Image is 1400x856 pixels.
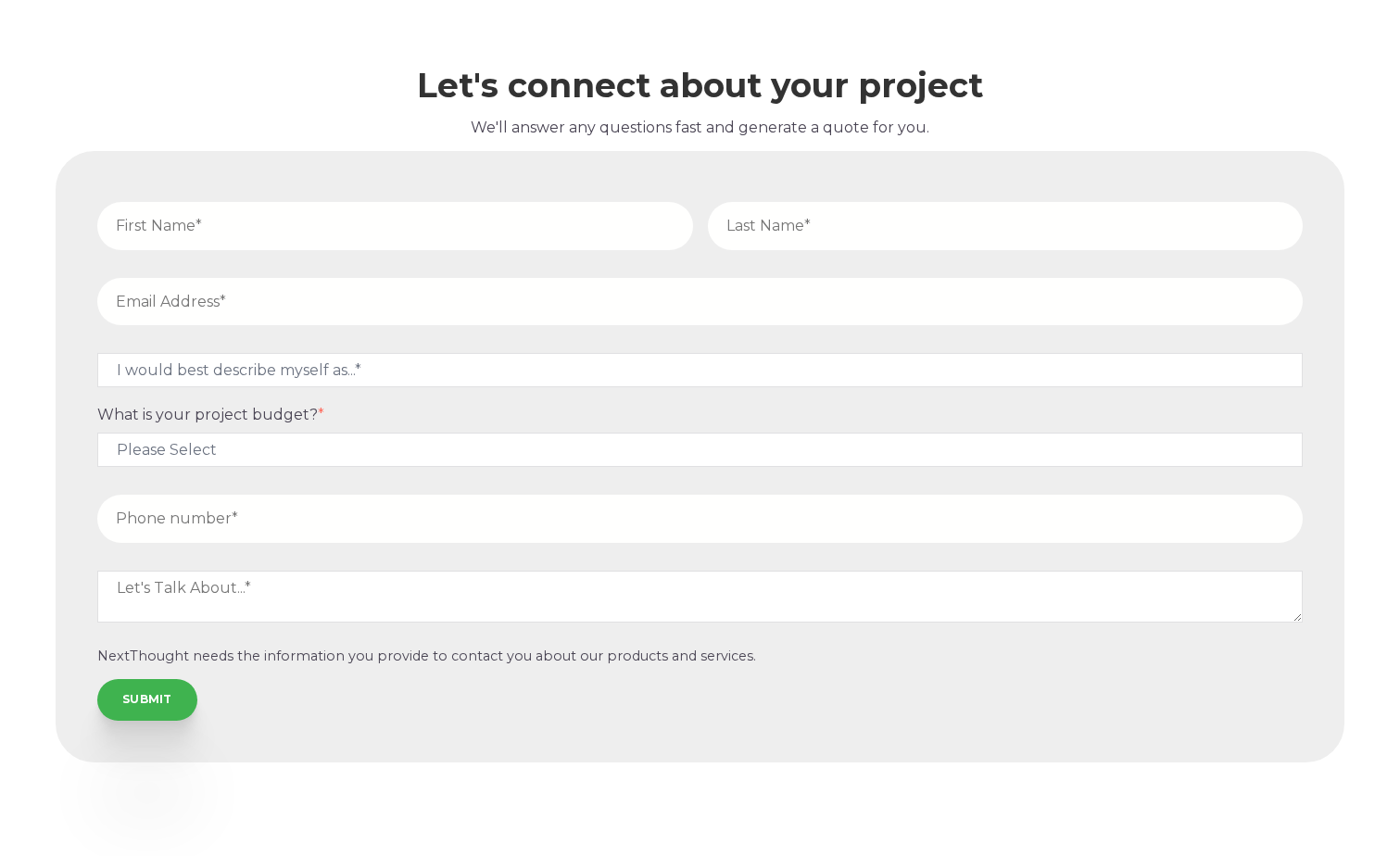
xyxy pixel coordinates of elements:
[97,495,1303,542] input: Phone number*
[97,278,1303,325] input: Email Address*
[56,67,1344,105] h2: Let's connect about your project
[97,679,197,720] input: SUBMIT
[97,648,1303,664] p: NextThought needs the information you provide to contact you about our products and services.
[56,116,1344,140] p: We'll answer any questions fast and generate a quote for you.
[97,202,693,249] input: First Name*
[708,202,1304,249] input: Last Name*
[97,406,318,423] span: What is your project budget?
